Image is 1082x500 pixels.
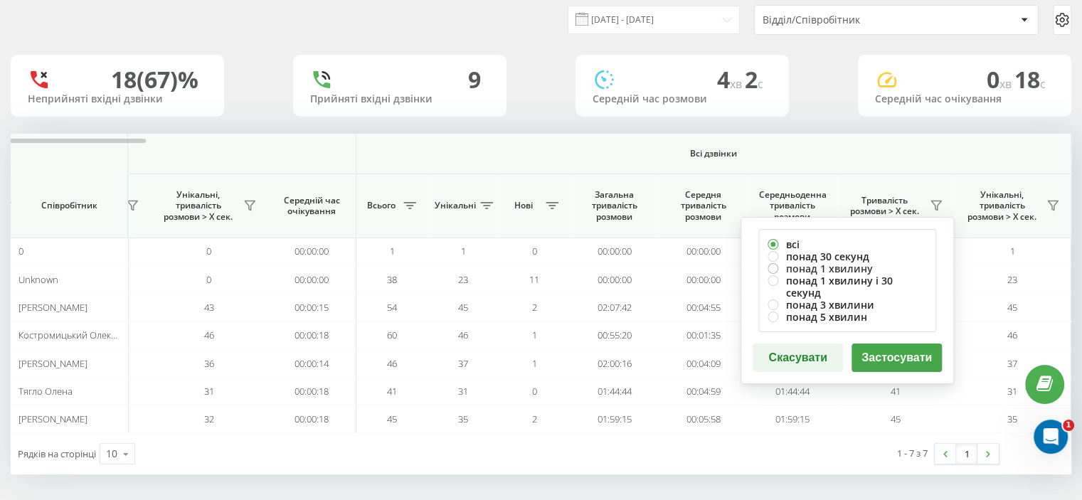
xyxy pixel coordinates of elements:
[458,273,468,286] span: 23
[1007,301,1017,314] span: 45
[387,329,397,341] span: 60
[1007,413,1017,425] span: 35
[206,245,211,257] span: 0
[570,349,659,377] td: 02:00:16
[570,294,659,321] td: 02:07:42
[458,413,468,425] span: 35
[768,238,927,250] label: всі
[390,245,395,257] span: 1
[987,64,1014,95] span: 0
[768,262,927,275] label: понад 1 хвилину
[204,357,214,370] span: 36
[278,195,345,217] span: Середній час очікування
[875,93,1054,105] div: Середній час очікування
[532,357,537,370] span: 1
[570,321,659,349] td: 00:55:20
[157,189,239,223] span: Унікальні, тривалість розмови > Х сек.
[387,413,397,425] span: 45
[891,413,901,425] span: 45
[267,405,356,433] td: 00:00:18
[570,405,659,433] td: 01:59:15
[745,64,763,95] span: 2
[669,189,737,223] span: Середня тривалість розмови
[768,311,927,323] label: понад 5 хвилин
[458,385,468,398] span: 31
[267,321,356,349] td: 00:00:18
[1007,385,1017,398] span: 31
[532,385,537,398] span: 0
[28,93,207,105] div: Неприйняті вхідні дзвінки
[398,148,1029,159] span: Всі дзвінки
[659,294,748,321] td: 00:04:55
[267,265,356,293] td: 00:00:00
[364,200,399,211] span: Всього
[659,349,748,377] td: 00:04:09
[458,301,468,314] span: 45
[532,413,537,425] span: 2
[748,378,837,405] td: 01:44:44
[387,385,397,398] span: 41
[1007,329,1017,341] span: 46
[529,273,539,286] span: 11
[730,76,745,92] span: хв
[593,93,772,105] div: Середній час розмови
[18,357,87,370] span: [PERSON_NAME]
[659,321,748,349] td: 00:01:35
[768,299,927,311] label: понад 3 хвилини
[580,189,648,223] span: Загальна тривалість розмови
[458,329,468,341] span: 46
[570,265,659,293] td: 00:00:00
[468,66,481,93] div: 9
[206,273,211,286] span: 0
[18,245,23,257] span: 0
[204,301,214,314] span: 43
[532,245,537,257] span: 0
[267,238,356,265] td: 00:00:00
[267,349,356,377] td: 00:00:14
[659,265,748,293] td: 00:00:00
[204,385,214,398] span: 31
[18,301,87,314] span: [PERSON_NAME]
[717,64,745,95] span: 4
[748,405,837,433] td: 01:59:15
[891,385,901,398] span: 41
[18,385,73,398] span: Тягло Олена
[23,200,115,211] span: Співробітник
[844,195,925,217] span: Тривалість розмови > Х сек.
[18,329,137,341] span: Костромицький Олександр
[18,413,87,425] span: [PERSON_NAME]
[1010,245,1015,257] span: 1
[387,301,397,314] span: 54
[204,329,214,341] span: 46
[570,238,659,265] td: 00:00:00
[897,446,928,460] div: 1 - 7 з 7
[852,344,942,372] button: Застосувати
[1040,76,1046,92] span: c
[204,413,214,425] span: 32
[956,444,977,464] a: 1
[1007,357,1017,370] span: 37
[768,275,927,299] label: понад 1 хвилину і 30 секунд
[387,273,397,286] span: 38
[1014,64,1046,95] span: 18
[758,76,763,92] span: c
[1007,273,1017,286] span: 23
[106,447,117,461] div: 10
[999,76,1014,92] span: хв
[532,301,537,314] span: 2
[506,200,541,211] span: Нові
[267,294,356,321] td: 00:00:15
[758,189,826,223] span: Середньоденна тривалість розмови
[961,189,1042,223] span: Унікальні, тривалість розмови > Х сек.
[435,200,476,211] span: Унікальні
[1063,420,1074,431] span: 1
[1034,420,1068,454] iframe: Intercom live chat
[18,447,96,460] span: Рядків на сторінці
[763,14,933,26] div: Відділ/Співробітник
[458,357,468,370] span: 37
[111,66,198,93] div: 18 (67)%
[659,378,748,405] td: 00:04:59
[570,378,659,405] td: 01:44:44
[461,245,466,257] span: 1
[659,405,748,433] td: 00:05:58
